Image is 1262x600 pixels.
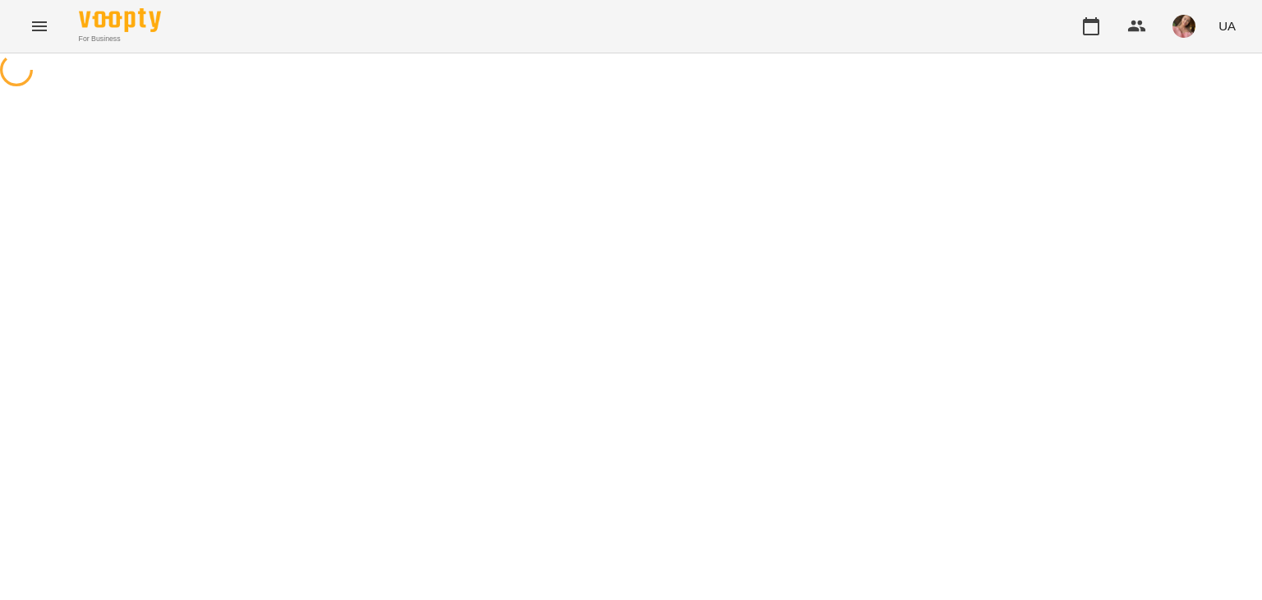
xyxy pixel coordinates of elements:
[1212,11,1242,41] button: UA
[1172,15,1195,38] img: e4201cb721255180434d5b675ab1e4d4.jpg
[1218,17,1236,35] span: UA
[20,7,59,46] button: Menu
[79,34,161,44] span: For Business
[79,8,161,32] img: Voopty Logo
